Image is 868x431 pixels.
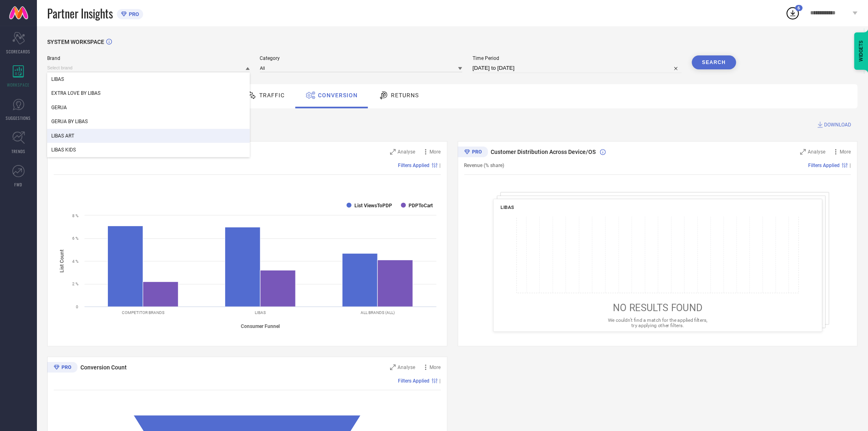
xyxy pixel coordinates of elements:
[809,163,840,168] span: Filters Applied
[47,72,250,86] div: LIBAS
[47,86,250,100] div: EXTRA LOVE BY LIBAS
[354,203,392,209] text: List ViewsToPDP
[500,204,514,210] span: LIBAS
[47,5,113,22] span: Partner Insights
[391,92,419,99] span: Returns
[398,163,430,168] span: Filters Applied
[76,305,78,309] text: 0
[15,181,23,188] span: FWD
[398,378,430,384] span: Filters Applied
[47,39,104,45] span: SYSTEM WORKSPACE
[409,203,433,209] text: PDPToCart
[47,129,250,143] div: LIBAS ART
[7,48,31,55] span: SCORECARDS
[51,76,64,82] span: LIBAS
[80,364,127,371] span: Conversion Count
[430,365,441,370] span: More
[51,133,74,139] span: LIBAS ART
[6,115,31,121] span: SUGGESTIONS
[255,310,266,315] text: LIBAS
[390,149,396,155] svg: Zoom
[692,55,736,69] button: Search
[51,147,76,153] span: LIBAS KIDS
[72,236,78,241] text: 6 %
[473,63,682,73] input: Select time period
[390,365,396,370] svg: Zoom
[800,149,806,155] svg: Zoom
[786,6,800,21] div: Open download list
[47,115,250,128] div: GERUA BY LIBAS
[47,55,250,61] span: Brand
[825,121,852,129] span: DOWNLOAD
[458,147,488,159] div: Premium
[7,82,30,88] span: WORKSPACE
[491,149,596,155] span: Customer Distribution Across Device/OS
[51,105,67,110] span: GERUA
[241,323,280,329] tspan: Consumer Funnel
[72,213,78,218] text: 8 %
[260,55,463,61] span: Category
[47,64,250,72] input: Select brand
[850,163,851,168] span: |
[11,148,25,154] span: TRENDS
[613,302,702,314] span: NO RESULTS FOUND
[608,317,707,328] span: We couldn’t find a match for the applied filters, try applying other filters.
[59,250,65,273] tspan: List Count
[47,362,78,374] div: Premium
[440,163,441,168] span: |
[430,149,441,155] span: More
[259,92,285,99] span: Traffic
[808,149,826,155] span: Analyse
[72,282,78,286] text: 2 %
[127,11,139,17] span: PRO
[51,90,101,96] span: EXTRA LOVE BY LIBAS
[47,101,250,115] div: GERUA
[122,310,164,315] text: COMPETITOR BRANDS
[72,259,78,264] text: 4 %
[473,55,682,61] span: Time Period
[47,143,250,157] div: LIBAS KIDS
[798,5,800,11] span: 6
[51,119,88,124] span: GERUA BY LIBAS
[464,163,505,168] span: Revenue (% share)
[440,378,441,384] span: |
[361,310,395,315] text: ALL BRANDS (ALL)
[398,149,416,155] span: Analyse
[840,149,851,155] span: More
[398,365,416,370] span: Analyse
[318,92,358,99] span: Conversion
